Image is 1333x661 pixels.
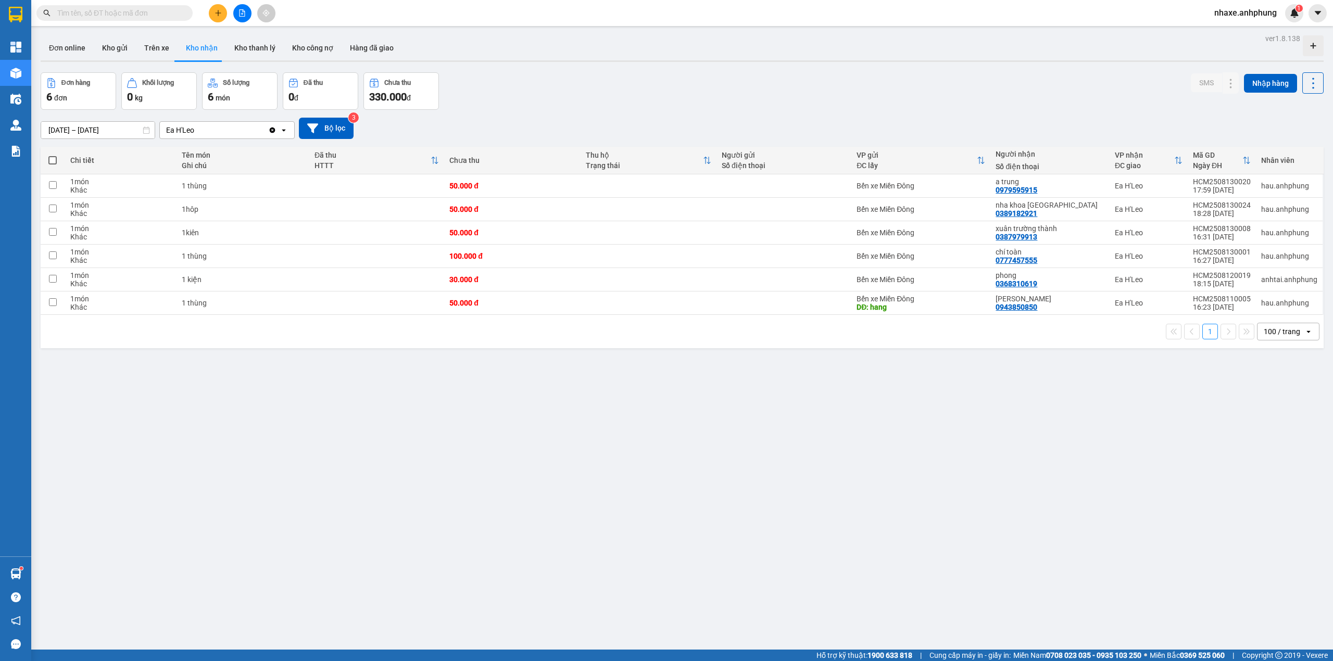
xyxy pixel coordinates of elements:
[996,177,1104,186] div: a trung
[1297,5,1301,12] span: 1
[996,150,1104,158] div: Người nhận
[1303,35,1324,56] div: Tạo kho hàng mới
[369,91,407,103] span: 330.000
[223,79,249,86] div: Số lượng
[10,568,21,579] img: warehouse-icon
[384,79,411,86] div: Chưa thu
[1233,650,1234,661] span: |
[61,79,90,86] div: Đơn hàng
[1193,201,1251,209] div: HCM2508130024
[348,112,359,123] sup: 3
[1193,303,1251,311] div: 16:23 [DATE]
[70,295,171,303] div: 1 món
[1261,156,1317,164] div: Nhân viên
[449,299,575,307] div: 50.000 đ
[121,72,197,110] button: Khối lượng0kg
[54,94,67,102] span: đơn
[722,151,846,159] div: Người gửi
[9,7,22,22] img: logo-vxr
[857,161,977,170] div: ĐC lấy
[20,567,23,570] sup: 1
[11,639,21,649] span: message
[1110,147,1188,174] th: Toggle SortBy
[10,42,21,53] img: dashboard-icon
[996,209,1037,218] div: 0389182921
[136,35,178,60] button: Trên xe
[135,94,143,102] span: kg
[283,72,358,110] button: Đã thu0đ
[43,9,51,17] span: search
[70,271,171,279] div: 1 món
[996,233,1037,241] div: 0387979913
[867,651,912,659] strong: 1900 633 818
[70,224,171,233] div: 1 món
[996,256,1037,264] div: 0777457555
[70,248,171,256] div: 1 món
[1261,275,1317,284] div: anhtai.anhphung
[94,35,136,60] button: Kho gửi
[70,186,171,194] div: Khác
[1150,650,1225,661] span: Miền Bắc
[1275,652,1282,659] span: copyright
[304,79,323,86] div: Đã thu
[182,205,304,213] div: 1hôp
[1191,73,1222,92] button: SMS
[1193,295,1251,303] div: HCM2508110005
[182,275,304,284] div: 1 kiện
[233,4,251,22] button: file-add
[857,303,985,311] div: DĐ: hang
[1304,327,1313,336] svg: open
[1193,177,1251,186] div: HCM2508130020
[342,35,402,60] button: Hàng đã giao
[257,4,275,22] button: aim
[1115,275,1183,284] div: Ea H'Leo
[816,650,912,661] span: Hỗ trợ kỹ thuật:
[10,68,21,79] img: warehouse-icon
[1115,205,1183,213] div: Ea H'Leo
[1290,8,1299,18] img: icon-new-feature
[215,9,222,17] span: plus
[70,201,171,209] div: 1 món
[1115,182,1183,190] div: Ea H'Leo
[1296,5,1303,12] sup: 1
[166,125,194,135] div: Ea H'Leo
[294,94,298,102] span: đ
[182,228,304,237] div: 1kiên
[70,209,171,218] div: Khác
[586,161,703,170] div: Trạng thái
[182,299,304,307] div: 1 thùng
[268,126,276,134] svg: Clear value
[1313,8,1323,18] span: caret-down
[996,186,1037,194] div: 0979595915
[1193,279,1251,288] div: 18:15 [DATE]
[857,295,985,303] div: Bến xe Miền Đông
[857,182,985,190] div: Bến xe Miền Đông
[1261,299,1317,307] div: hau.anhphung
[857,275,985,284] div: Bến xe Miền Đông
[1115,151,1174,159] div: VP nhận
[449,252,575,260] div: 100.000 đ
[11,616,21,626] span: notification
[586,151,703,159] div: Thu hộ
[195,125,196,135] input: Selected Ea H'Leo.
[315,151,431,159] div: Đã thu
[209,4,227,22] button: plus
[41,72,116,110] button: Đơn hàng6đơn
[996,162,1104,171] div: Số điện thoại
[238,9,246,17] span: file-add
[41,35,94,60] button: Đơn online
[1193,224,1251,233] div: HCM2508130008
[70,303,171,311] div: Khác
[182,182,304,190] div: 1 thùng
[70,233,171,241] div: Khác
[1193,151,1242,159] div: Mã GD
[70,256,171,264] div: Khác
[1309,4,1327,22] button: caret-down
[57,7,180,19] input: Tìm tên, số ĐT hoặc mã đơn
[1193,248,1251,256] div: HCM2508130001
[70,156,171,164] div: Chi tiết
[996,303,1037,311] div: 0943850850
[309,147,444,174] th: Toggle SortBy
[1244,74,1297,93] button: Nhập hàng
[46,91,52,103] span: 6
